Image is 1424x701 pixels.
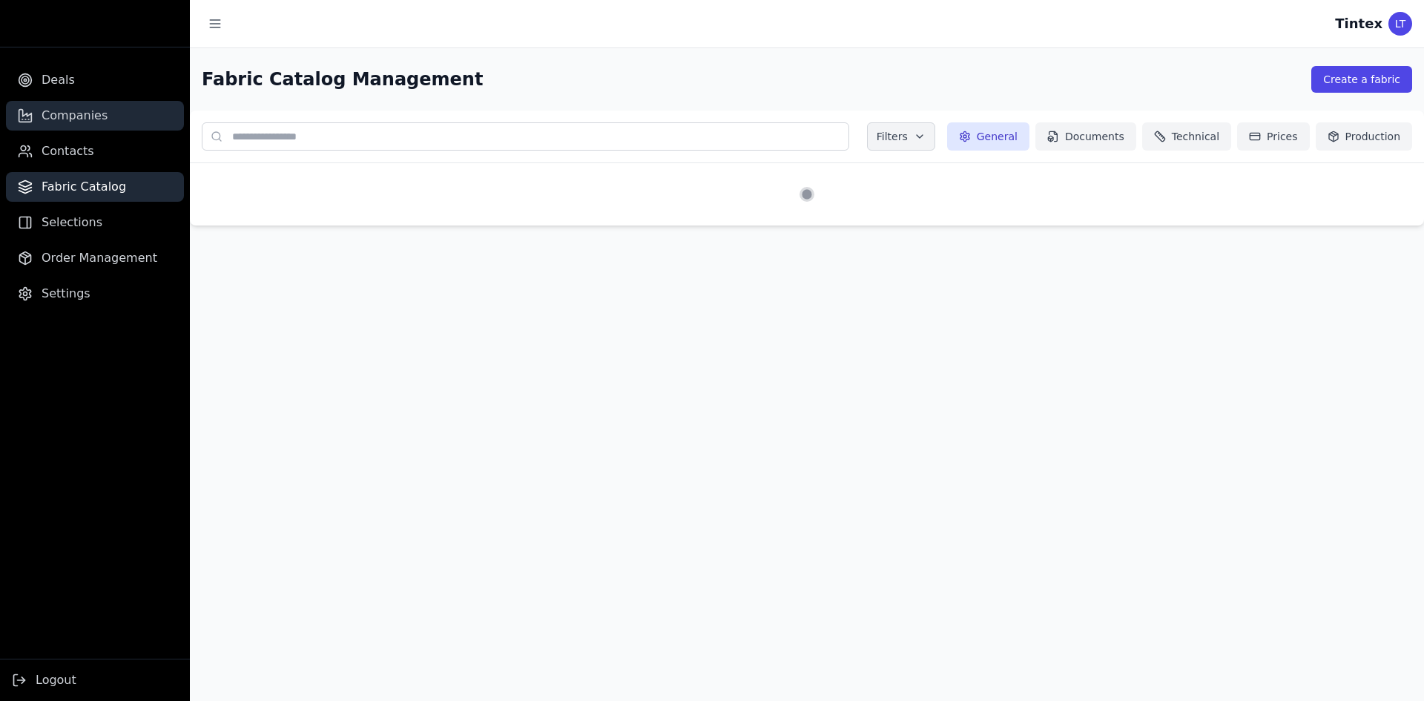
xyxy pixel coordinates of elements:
[42,249,157,267] span: Order Management
[6,172,184,202] a: Fabric Catalog
[1237,122,1309,151] button: Prices
[42,178,126,196] span: Fabric Catalog
[1142,122,1231,151] button: Technical
[42,107,108,125] span: Companies
[1316,122,1412,151] button: Production
[12,671,76,689] button: Logout
[36,671,76,689] span: Logout
[1311,66,1412,93] button: Create a fabric
[42,142,94,160] span: Contacts
[867,122,935,151] button: Filters
[202,68,483,91] h1: Fabric Catalog Management
[6,208,184,237] a: Selections
[6,279,184,309] a: Settings
[1335,13,1382,34] div: Tintex
[202,10,228,37] button: Toggle sidebar
[6,65,184,95] a: Deals
[42,285,90,303] span: Settings
[1388,12,1412,36] div: LT
[947,122,1029,151] button: General
[42,214,102,231] span: Selections
[6,101,184,131] a: Companies
[42,71,75,89] span: Deals
[6,243,184,273] a: Order Management
[6,136,184,166] a: Contacts
[1035,122,1136,151] button: Documents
